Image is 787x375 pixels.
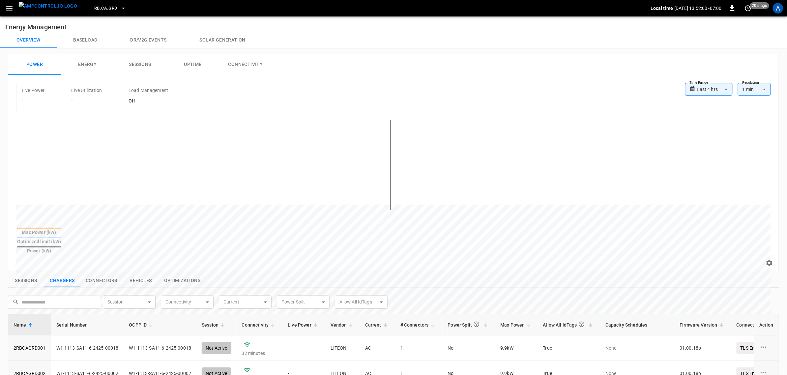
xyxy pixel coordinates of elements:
button: set refresh interval [743,3,753,14]
button: show latest connectors [80,274,123,288]
button: Uptime [166,54,219,75]
span: Live Power [288,321,320,329]
span: # Connectors [400,321,437,329]
button: Connectivity [219,54,272,75]
label: Time Range [690,80,708,85]
span: Session [202,321,227,329]
h6: Off [129,98,168,105]
button: Dr/V2G events [114,32,183,48]
p: Live Utilization [72,87,102,94]
img: ampcontrol.io logo [19,2,77,10]
span: Firmware Version [680,321,726,329]
p: [DATE] 13:52:00 -07:00 [675,5,722,12]
span: Name [14,321,35,329]
h6: - [72,98,102,105]
button: RB.CA.GRD [92,2,128,15]
button: show latest optimizations [159,274,206,288]
th: Action [754,314,779,335]
span: Vendor [331,321,355,329]
span: Current [365,321,390,329]
div: Last 4 hrs [697,83,733,96]
span: RB.CA.GRD [94,5,117,12]
span: Power Split [448,318,490,331]
button: Baseload [57,32,114,48]
span: Max Power [500,321,532,329]
button: show latest vehicles [123,274,159,288]
p: Load Management [129,87,168,94]
th: Capacity Schedules [600,314,674,335]
th: Serial Number [51,314,124,335]
label: Resolution [743,80,759,85]
span: OCPP ID [129,321,155,329]
a: 2RBCAGRD001 [14,345,46,351]
div: charge point options [760,343,773,353]
button: show latest sessions [8,274,44,288]
p: Live Power [22,87,45,94]
button: Sessions [114,54,166,75]
h6: - [22,98,45,105]
span: Connectivity [242,321,277,329]
div: 1 min [738,83,771,96]
button: Energy [61,54,114,75]
span: 20 s ago [750,2,770,9]
p: Local time [651,5,673,12]
div: profile-icon [773,3,783,14]
button: Power [8,54,61,75]
span: Allow All IdTags [543,318,595,331]
button: Solar generation [183,32,262,48]
button: show latest charge points [44,274,80,288]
